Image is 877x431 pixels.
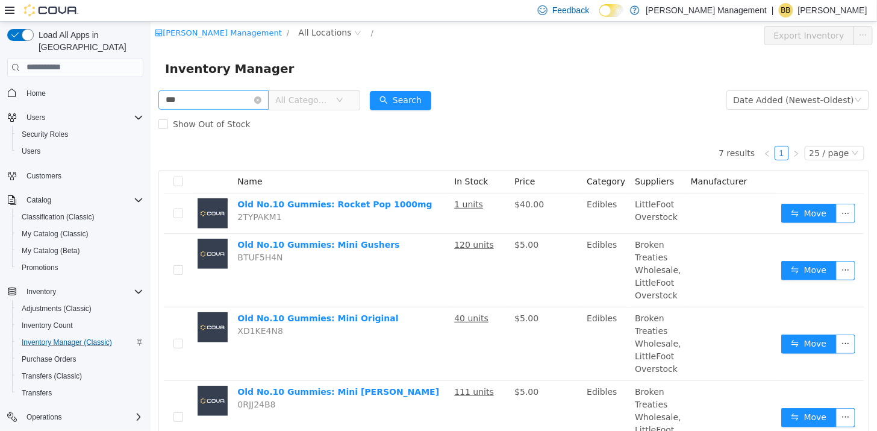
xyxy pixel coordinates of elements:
a: My Catalog (Beta) [17,244,85,258]
span: Adjustments (Classic) [17,301,143,316]
a: 1 [625,125,638,138]
span: Transfers [17,386,143,400]
p: | [772,3,774,17]
i: icon: down [701,128,708,136]
button: Customers [2,167,148,184]
img: Old No.10 Gummies: Mini Original placeholder [47,291,77,321]
span: Inventory [27,287,56,297]
i: icon: down [186,75,193,83]
span: $40.00 [364,178,393,187]
span: Security Roles [17,127,143,142]
a: Transfers [17,386,57,400]
span: $5.00 [364,365,388,375]
button: Export Inventory [614,4,704,24]
span: / [220,7,223,16]
span: Inventory Manager (Classic) [22,338,112,347]
a: Old No.10 Gummies: Mini Gushers [87,218,249,228]
li: 7 results [568,124,604,139]
img: Old No.10 Gummies: Rocket Pop 1000mg placeholder [47,177,77,207]
button: icon: ellipsis [685,313,705,332]
i: icon: right [642,128,649,136]
input: Dark Mode [599,4,625,17]
span: Transfers (Classic) [22,371,82,381]
span: Transfers [22,388,52,398]
button: icon: swapMove [631,182,686,201]
span: $5.00 [364,218,388,228]
i: icon: down [704,75,711,83]
button: Inventory [22,285,61,299]
span: All Locations [148,4,201,17]
span: Purchase Orders [17,352,143,367]
li: 1 [624,124,638,139]
button: Inventory [2,283,148,300]
a: Classification (Classic) [17,210,99,224]
u: 111 units [304,365,343,375]
span: In Stock [304,155,337,165]
span: $5.00 [364,292,388,301]
button: Adjustments (Classic) [12,300,148,317]
span: Customers [27,171,61,181]
span: LittleFoot Overstock [484,178,527,200]
div: Brandon Boushie [779,3,793,17]
span: Inventory Manager [14,37,151,57]
button: icon: searchSearch [219,69,281,89]
span: Users [27,113,45,122]
span: / [136,7,139,16]
button: Inventory Manager (Classic) [12,334,148,351]
button: Security Roles [12,126,148,143]
button: Purchase Orders [12,351,148,368]
td: Edibles [431,286,479,359]
button: Inventory Count [12,317,148,334]
span: Inventory Count [22,321,73,330]
button: Transfers [12,385,148,401]
span: Classification (Classic) [17,210,143,224]
i: icon: shop [4,7,12,15]
a: Old No.10 Gummies: Mini [PERSON_NAME] [87,365,289,375]
span: Users [17,144,143,159]
button: Catalog [2,192,148,209]
a: Security Roles [17,127,73,142]
div: 25 / page [659,125,699,138]
span: Home [22,86,143,101]
a: Customers [22,169,66,183]
span: My Catalog (Classic) [17,227,143,241]
span: My Catalog (Beta) [22,246,80,256]
span: My Catalog (Classic) [22,229,89,239]
span: Purchase Orders [22,354,76,364]
span: Broken Treaties Wholesale, LittleFoot Overstock [484,365,531,426]
i: icon: close-circle [104,75,111,82]
a: Inventory Count [17,318,78,333]
span: Price [364,155,384,165]
div: Date Added (Newest-Oldest) [583,69,704,87]
span: Customers [22,168,143,183]
p: [PERSON_NAME] [798,3,867,17]
button: icon: ellipsis [685,182,705,201]
span: Manufacturer [540,155,597,165]
a: Transfers (Classic) [17,369,87,383]
span: Transfers (Classic) [17,369,143,383]
button: icon: swapMove [631,313,686,332]
button: icon: swapMove [631,239,686,259]
span: Inventory Manager (Classic) [17,335,143,350]
a: Inventory Manager (Classic) [17,335,117,350]
a: icon: shop[PERSON_NAME] Management [4,7,131,16]
img: Old No.10 Gummies: Mini Gushers placeholder [47,217,77,247]
a: Purchase Orders [17,352,81,367]
td: Edibles [431,212,479,286]
li: Next Page [638,124,653,139]
span: Users [22,110,143,125]
button: icon: swapMove [631,386,686,406]
button: icon: ellipsis [703,4,722,24]
button: Users [12,143,148,160]
button: Home [2,84,148,102]
button: Classification (Classic) [12,209,148,225]
span: My Catalog (Beta) [17,244,143,258]
span: Name [87,155,111,165]
a: My Catalog (Classic) [17,227,93,241]
button: Operations [22,410,67,424]
span: Security Roles [22,130,68,139]
span: Feedback [552,4,589,16]
span: Suppliers [484,155,523,165]
a: Promotions [17,260,63,275]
